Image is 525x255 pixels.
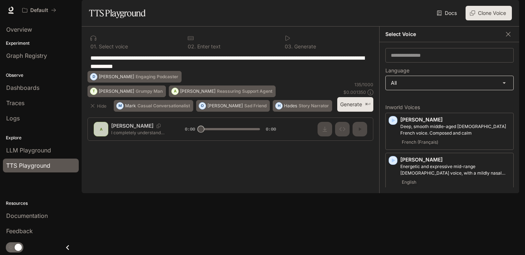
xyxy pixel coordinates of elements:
p: Language [385,68,409,73]
button: All workspaces [19,3,59,17]
p: [PERSON_NAME] [99,75,134,79]
div: D [90,71,97,83]
p: Energetic and expressive mid-range male voice, with a mildly nasal quality [400,163,510,176]
span: French (Français) [400,138,440,147]
p: Inworld Voices [385,105,514,110]
p: Grumpy Man [136,89,163,93]
div: All [386,76,513,90]
p: [PERSON_NAME] [99,89,134,93]
button: A[PERSON_NAME]Reassuring Support Agent [169,85,276,97]
p: 135 / 1000 [354,81,373,88]
h1: TTS Playground [89,6,145,20]
p: 0 3 . [285,44,293,49]
p: 0 1 . [90,44,97,49]
button: D[PERSON_NAME]Engaging Podcaster [87,71,182,83]
p: Sad Friend [244,104,267,108]
a: Docs [435,6,460,20]
button: O[PERSON_NAME]Sad Friend [196,100,270,112]
button: Generate⌘⏎ [337,97,373,112]
div: O [199,100,206,112]
button: HHadesStory Narrator [273,100,332,112]
div: T [90,85,97,97]
div: A [172,85,178,97]
button: Clone Voice [466,6,512,20]
p: [PERSON_NAME] [180,89,215,93]
p: Story Narrator [299,104,329,108]
p: Select voice [97,44,128,49]
p: ⌘⏎ [365,102,370,107]
span: English [400,178,418,187]
p: Default [30,7,48,13]
p: Hades [284,104,297,108]
button: MMarkCasual Conversationalist [114,100,193,112]
p: Generate [293,44,316,49]
p: Reassuring Support Agent [217,89,272,93]
button: T[PERSON_NAME]Grumpy Man [87,85,166,97]
p: [PERSON_NAME] [400,156,510,163]
p: [PERSON_NAME] [207,104,243,108]
p: Casual Conversationalist [137,104,190,108]
p: Mark [125,104,136,108]
button: Hide [87,100,111,112]
div: M [117,100,123,112]
p: Enter text [196,44,221,49]
p: 0 2 . [188,44,196,49]
p: Engaging Podcaster [136,75,178,79]
div: H [276,100,282,112]
p: Deep, smooth middle-aged male French voice. Composed and calm [400,123,510,136]
p: [PERSON_NAME] [400,116,510,123]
